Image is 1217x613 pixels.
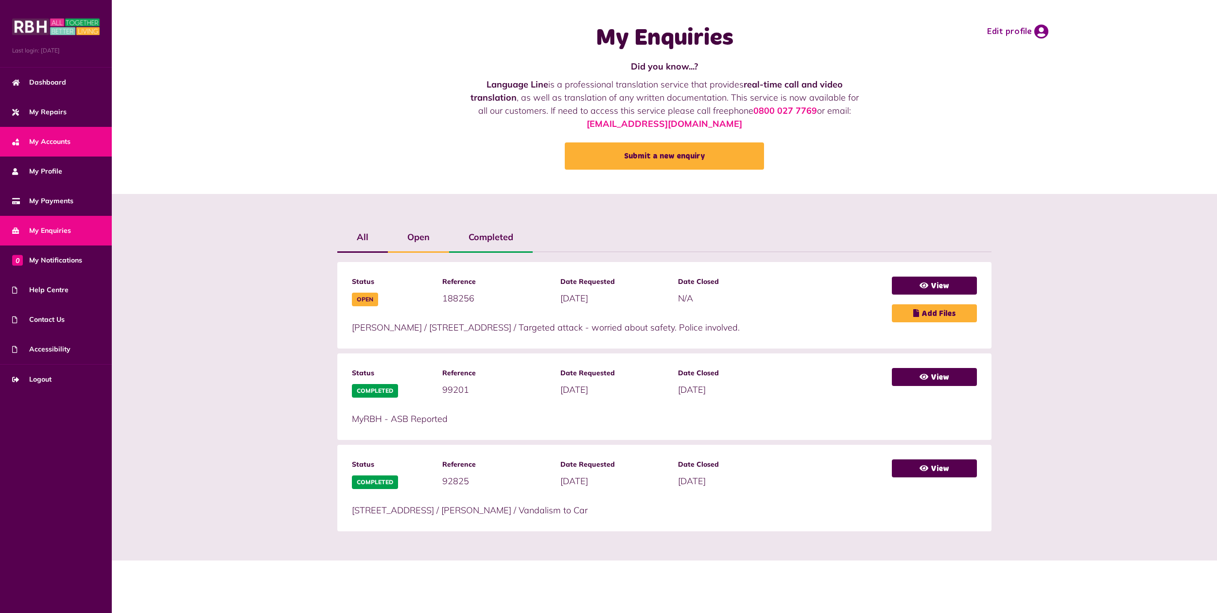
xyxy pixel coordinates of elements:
[892,277,977,295] a: View
[12,196,73,206] span: My Payments
[352,384,398,398] span: Completed
[12,315,65,325] span: Contact Us
[352,293,378,306] span: Open
[678,384,706,395] span: [DATE]
[442,368,550,378] span: Reference
[352,475,398,489] span: Completed
[12,166,62,176] span: My Profile
[12,374,52,385] span: Logout
[560,384,588,395] span: [DATE]
[892,459,977,477] a: View
[565,142,764,170] a: Submit a new enquiry
[352,412,883,425] p: MyRBH - ASB Reported
[678,459,786,470] span: Date Closed
[470,24,859,53] h1: My Enquiries
[678,277,786,287] span: Date Closed
[560,293,588,304] span: [DATE]
[442,384,469,395] span: 99201
[12,46,100,55] span: Last login: [DATE]
[587,118,742,129] a: [EMAIL_ADDRESS][DOMAIN_NAME]
[12,17,100,36] img: MyRBH
[560,368,668,378] span: Date Requested
[470,78,859,130] p: is a professional translation service that provides , as well as translation of any written docum...
[560,459,668,470] span: Date Requested
[352,321,883,334] p: [PERSON_NAME] / [STREET_ADDRESS] / Targeted attack - worried about safety. Police involved.
[12,344,70,354] span: Accessibility
[388,223,449,251] label: Open
[352,504,883,517] p: [STREET_ADDRESS] / [PERSON_NAME] / Vandalism to Car
[352,368,433,378] span: Status
[560,475,588,487] span: [DATE]
[337,223,388,251] label: All
[678,368,786,378] span: Date Closed
[753,105,817,116] a: 0800 027 7769
[987,24,1048,39] a: Edit profile
[12,77,66,88] span: Dashboard
[892,304,977,322] a: Add Files
[449,223,533,251] label: Completed
[442,459,550,470] span: Reference
[12,255,82,265] span: My Notifications
[560,277,668,287] span: Date Requested
[12,137,70,147] span: My Accounts
[678,293,693,304] span: N/A
[470,79,843,103] strong: real-time call and video translation
[442,277,550,287] span: Reference
[12,255,23,265] span: 0
[352,459,433,470] span: Status
[12,226,71,236] span: My Enquiries
[12,285,69,295] span: Help Centre
[487,79,548,90] strong: Language Line
[12,107,67,117] span: My Repairs
[442,475,469,487] span: 92825
[892,368,977,386] a: View
[442,293,474,304] span: 188256
[678,475,706,487] span: [DATE]
[352,277,433,287] span: Status
[631,61,698,72] strong: Did you know...?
